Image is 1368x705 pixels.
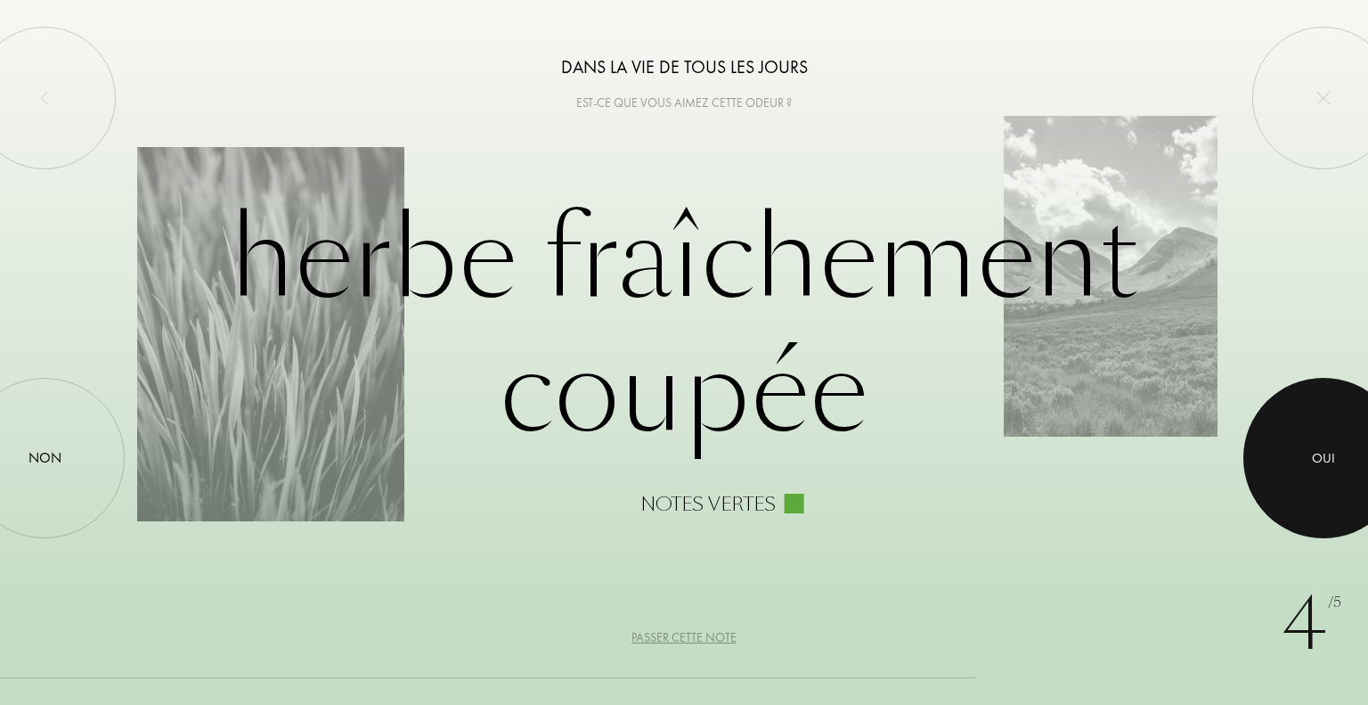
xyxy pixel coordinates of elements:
img: left_onboard.svg [37,91,52,105]
div: Notes vertes [640,494,776,515]
div: Oui [1312,448,1335,469]
div: 4 [1282,571,1341,678]
img: quit_onboard.svg [1316,91,1331,105]
div: Non [28,447,61,469]
div: Passer cette note [631,628,737,647]
div: Herbe fraîchement coupée [137,191,1232,515]
span: /5 [1328,593,1341,613]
